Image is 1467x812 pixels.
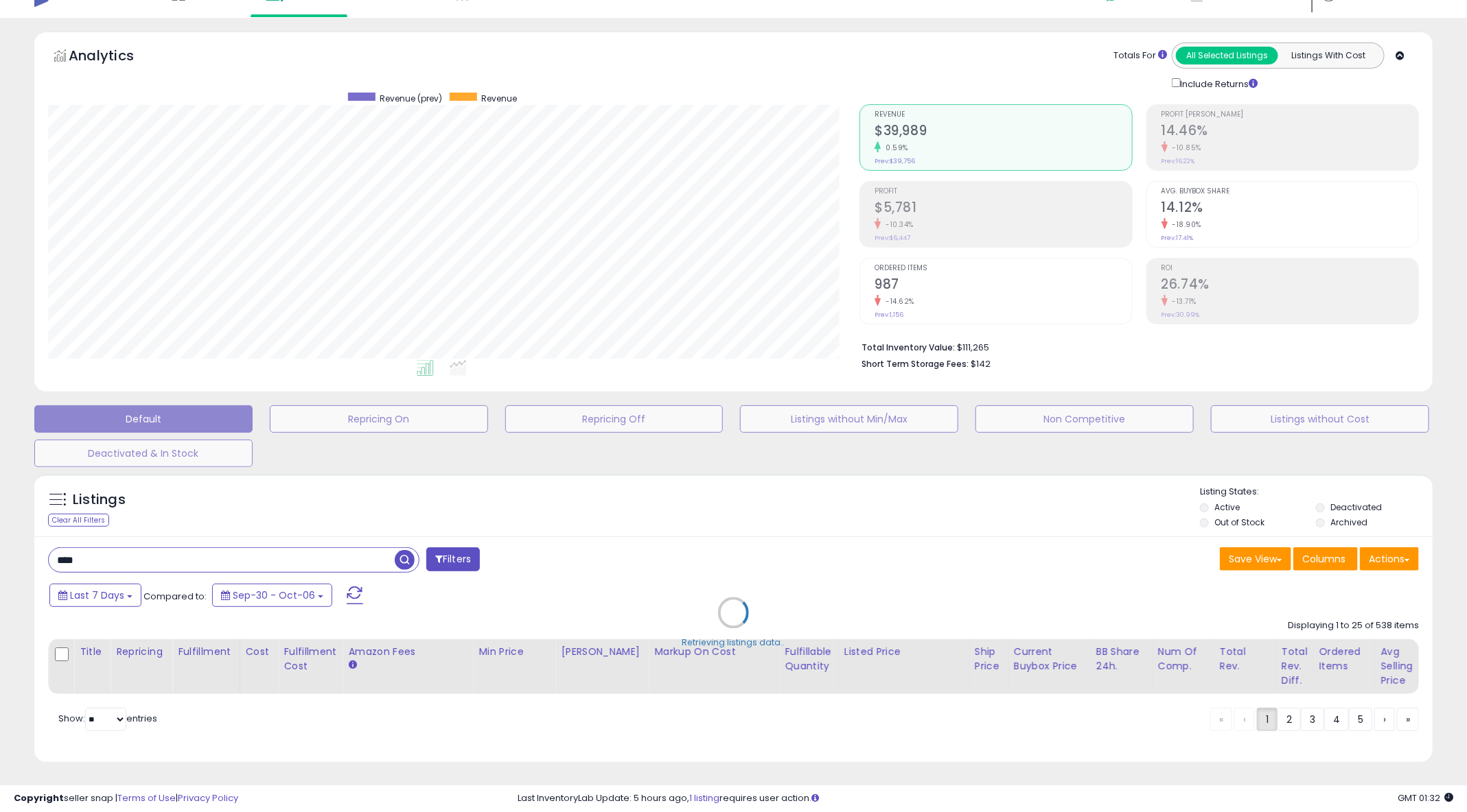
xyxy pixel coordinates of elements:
[975,405,1194,433] button: Non Competitive
[1162,157,1195,165] small: Prev: 16.22%
[1162,111,1418,119] span: Profit [PERSON_NAME]
[1176,47,1278,64] button: All Selected Listings
[14,791,64,804] strong: Copyright
[380,93,443,104] span: Revenue (prev)
[14,792,238,805] div: seller snap | |
[689,791,719,804] a: 1 listing
[1398,791,1453,804] span: 2025-10-14 01:32 GMT
[862,358,969,370] b: Short Term Storage Fees:
[971,357,991,370] span: $142
[875,123,1131,141] h2: $39,989
[1168,296,1197,307] small: -13.71%
[69,46,161,69] h5: Analytics
[1162,276,1418,295] h2: 26.74%
[881,143,908,153] small: 0.59%
[875,276,1131,295] h2: 987
[1168,143,1202,153] small: -10.85%
[34,440,253,467] button: Deactivated & In Stock
[505,405,724,433] button: Repricing Off
[881,219,914,230] small: -10.34%
[1162,200,1418,218] h2: 14.12%
[1162,265,1418,272] span: ROI
[1162,123,1418,141] h2: 14.46%
[117,791,176,804] a: Terms of Use
[862,338,1409,355] li: $111,265
[1113,49,1167,62] div: Totals For
[270,405,488,433] button: Repricing On
[875,311,903,319] small: Prev: 1,156
[1168,219,1202,230] small: -18.90%
[875,234,910,242] small: Prev: $6,447
[881,296,914,307] small: -14.62%
[862,342,955,353] b: Total Inventory Value:
[875,265,1131,272] span: Ordered Items
[1162,234,1194,242] small: Prev: 17.41%
[1162,188,1418,195] span: Avg. Buybox Share
[1162,75,1275,91] div: Include Returns
[875,200,1131,218] h2: $5,781
[1211,405,1429,433] button: Listings without Cost
[34,405,253,433] button: Default
[875,157,915,165] small: Prev: $39,756
[1278,47,1380,64] button: Listings With Cost
[740,405,958,433] button: Listings without Min/Max
[178,791,238,804] a: Privacy Policy
[875,111,1131,119] span: Revenue
[682,636,785,649] div: Retrieving listings data..
[875,188,1131,195] span: Profit
[1162,311,1200,319] small: Prev: 30.99%
[518,792,1453,805] div: Last InventoryLab Update: 5 hours ago, requires user action.
[482,93,518,104] span: Revenue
